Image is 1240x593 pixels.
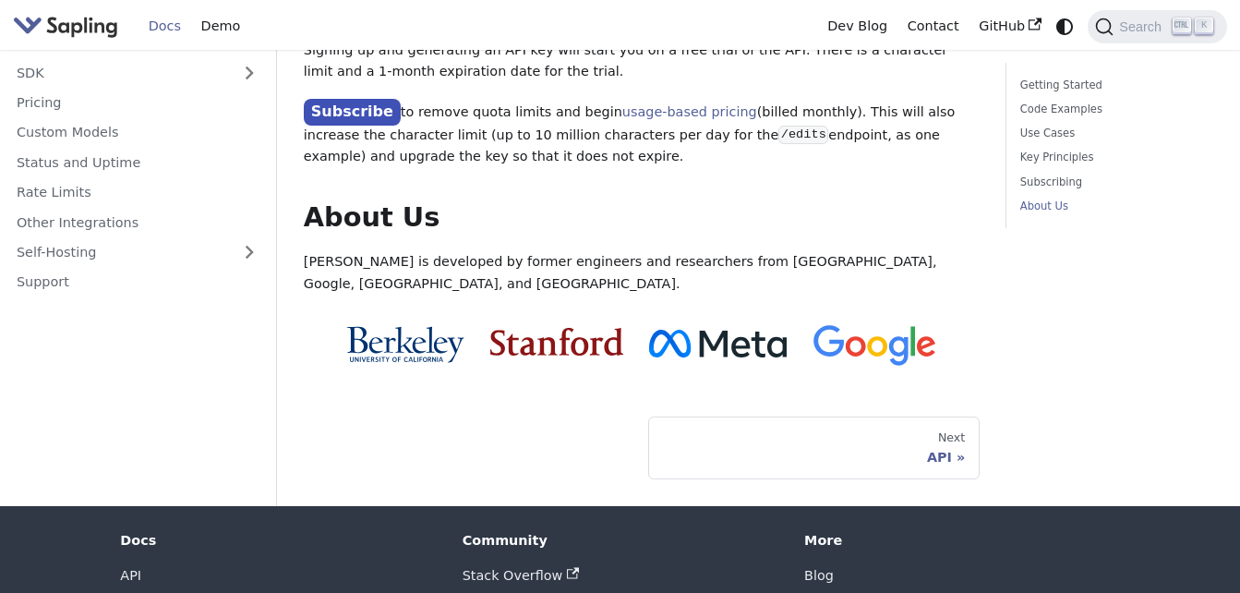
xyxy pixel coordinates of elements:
[191,12,250,41] a: Demo
[804,568,834,583] a: Blog
[778,126,828,144] code: /edits
[969,12,1051,41] a: GitHub
[6,149,268,175] a: Status and Uptime
[897,12,969,41] a: Contact
[346,326,463,363] img: Cal
[6,89,268,115] a: Pricing
[6,179,268,206] a: Rate Limits
[813,325,936,367] img: Google
[304,201,980,235] h2: About Us
[490,328,622,356] img: Stanford
[1114,19,1173,34] span: Search
[804,532,1120,549] div: More
[6,238,268,265] a: Self-Hosting
[231,59,268,86] button: Expand sidebar category 'SDK'
[622,104,757,119] a: usage-based pricing
[648,417,980,479] a: NextAPI
[1088,10,1226,43] button: Search (Ctrl+K)
[662,449,965,466] div: API
[120,532,436,549] div: Docs
[1020,174,1207,191] a: Subscribing
[304,99,401,126] a: Subscribe
[1020,125,1207,142] a: Use Cases
[1052,13,1078,40] button: Switch between dark and light mode (currently system mode)
[120,568,141,583] a: API
[463,568,579,583] a: Stack Overflow
[13,13,125,40] a: Sapling.ai
[6,269,268,296] a: Support
[662,430,965,445] div: Next
[463,532,778,549] div: Community
[6,209,268,236] a: Other Integrations
[304,40,980,84] p: Signing up and generating an API key will start you on a free trial of the API. There is a charac...
[1020,77,1207,94] a: Getting Started
[649,330,787,357] img: Meta
[304,251,980,296] p: [PERSON_NAME] is developed by former engineers and researchers from [GEOGRAPHIC_DATA], Google, [G...
[6,119,268,146] a: Custom Models
[138,12,191,41] a: Docs
[13,13,118,40] img: Sapling.ai
[1020,101,1207,118] a: Code Examples
[817,12,897,41] a: Dev Blog
[1195,18,1213,34] kbd: K
[304,417,980,479] nav: Docs pages
[304,100,980,168] p: to remove quota limits and begin (billed monthly). This will also increase the character limit (u...
[6,59,231,86] a: SDK
[1020,149,1207,166] a: Key Principles
[1020,198,1207,215] a: About Us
